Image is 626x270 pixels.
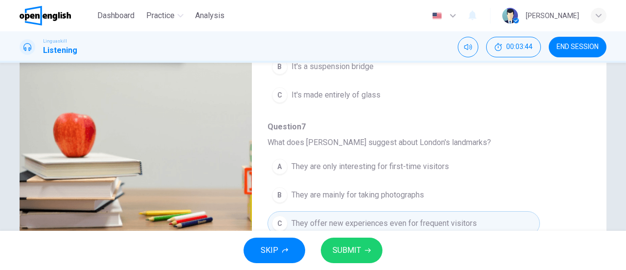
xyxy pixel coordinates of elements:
[291,218,477,229] span: They offer new experiences even for frequent visitors
[486,37,541,57] button: 00:03:44
[97,10,134,22] span: Dashboard
[43,38,67,45] span: Linguaskill
[458,37,478,57] div: Mute
[268,154,540,179] button: AThey are only interesting for first-time visitors
[268,83,540,107] button: CIt's made entirely of glass
[502,8,518,24] img: Profile picture
[195,10,224,22] span: Analysis
[261,244,278,257] span: SKIP
[526,10,579,22] div: [PERSON_NAME]
[486,37,541,57] div: Hide
[272,87,288,103] div: C
[146,10,175,22] span: Practice
[333,244,361,257] span: SUBMIT
[268,54,540,79] button: BIt's a suspension bridge
[20,6,93,25] a: OpenEnglish logo
[20,20,252,248] img: Listen to Sarah, a tour guide, talking about famous landmarks in London.
[244,238,305,263] button: SKIP
[291,89,380,101] span: It's made entirely of glass
[93,7,138,25] button: Dashboard
[431,12,443,20] img: en
[20,6,71,25] img: OpenEnglish logo
[142,7,187,25] button: Practice
[272,187,288,203] div: B
[268,211,540,236] button: CThey offer new experiences even for frequent visitors
[272,59,288,74] div: B
[506,43,533,51] span: 00:03:44
[291,189,424,201] span: They are mainly for taking photographs
[43,45,77,56] h1: Listening
[291,161,449,172] span: They are only interesting for first-time visitors
[191,7,228,25] button: Analysis
[268,183,540,207] button: BThey are mainly for taking photographs
[272,159,288,174] div: A
[272,216,288,231] div: C
[321,238,382,263] button: SUBMIT
[268,121,575,133] span: Question 7
[549,37,606,57] button: END SESSION
[268,137,575,148] span: What does [PERSON_NAME] suggest about London's landmarks?
[557,43,599,51] span: END SESSION
[291,61,374,73] span: It's a suspension bridge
